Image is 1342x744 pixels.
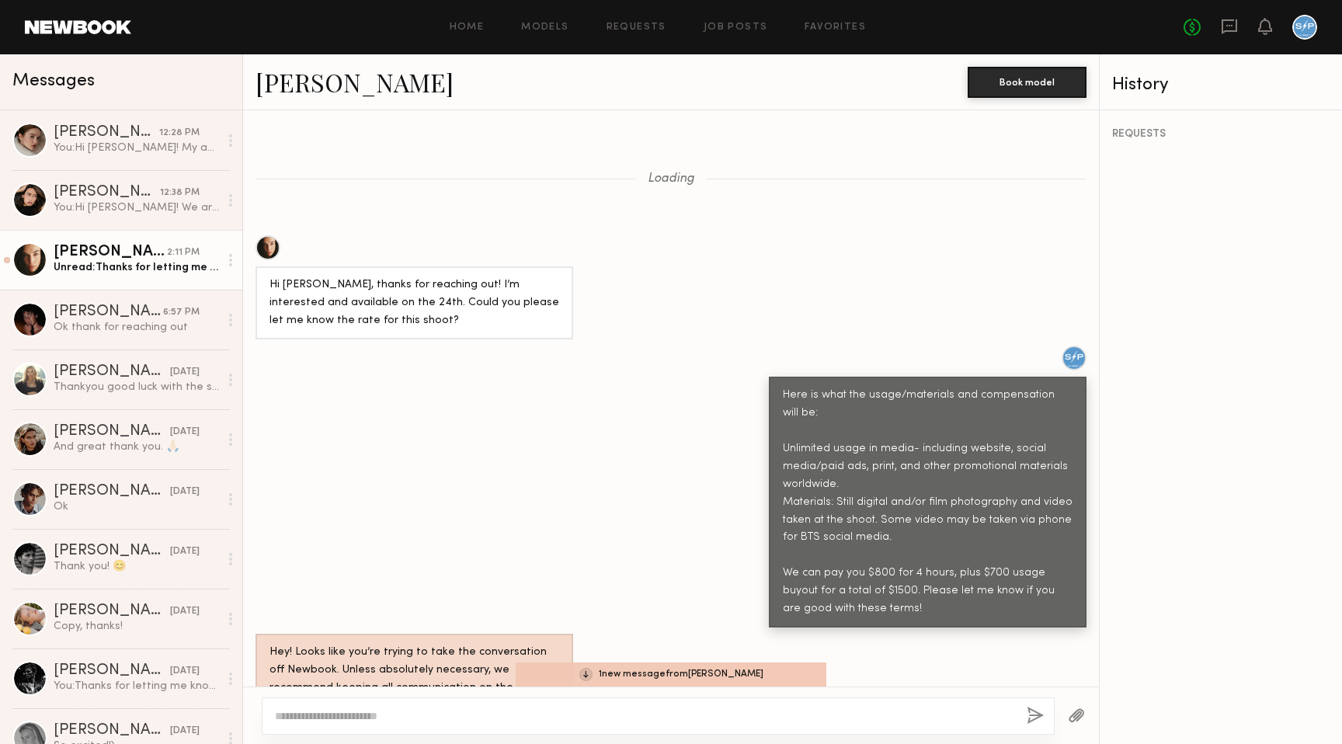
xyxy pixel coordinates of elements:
[163,305,200,320] div: 6:57 PM
[54,663,170,679] div: [PERSON_NAME]
[170,604,200,619] div: [DATE]
[167,245,200,260] div: 2:11 PM
[450,23,485,33] a: Home
[54,200,219,215] div: You: Hi [PERSON_NAME]! We are aiming to book you [DATE], but we're still waiting for client appro...
[170,425,200,440] div: [DATE]
[54,424,170,440] div: [PERSON_NAME]
[783,387,1073,618] div: Here is what the usage/materials and compensation will be: Unlimited usage in media- including we...
[269,644,559,715] div: Hey! Looks like you’re trying to take the conversation off Newbook. Unless absolutely necessary, ...
[54,125,159,141] div: [PERSON_NAME]
[170,365,200,380] div: [DATE]
[54,499,219,514] div: Ok
[54,185,160,200] div: [PERSON_NAME]
[805,23,866,33] a: Favorites
[607,23,666,33] a: Requests
[54,619,219,634] div: Copy, thanks!
[54,603,170,619] div: [PERSON_NAME]
[12,72,95,90] span: Messages
[54,141,219,155] div: You: Hi [PERSON_NAME]! My agency is looking to book you, but we are waiting for client approval. ...
[170,724,200,739] div: [DATE]
[968,67,1086,98] button: Book model
[54,320,219,335] div: Ok thank for reaching out
[160,186,200,200] div: 12:38 PM
[648,172,694,186] span: Loading
[54,440,219,454] div: And great thank you. 🙏🏻
[159,126,200,141] div: 12:28 PM
[704,23,768,33] a: Job Posts
[54,544,170,559] div: [PERSON_NAME]
[521,23,568,33] a: Models
[170,664,200,679] div: [DATE]
[1112,129,1330,140] div: REQUESTS
[54,723,170,739] div: [PERSON_NAME]
[170,485,200,499] div: [DATE]
[54,260,219,275] div: Unread: Thanks for letting me know
[1112,76,1330,94] div: History
[54,364,170,380] div: [PERSON_NAME]
[256,65,454,99] a: [PERSON_NAME]
[968,75,1086,88] a: Book model
[54,484,170,499] div: [PERSON_NAME]
[170,544,200,559] div: [DATE]
[54,304,163,320] div: [PERSON_NAME]
[516,662,826,687] div: 1 new message from [PERSON_NAME]
[54,380,219,395] div: Thankyou good luck with the shoot the 24th !!
[54,679,219,694] div: You: Thanks for letting me know! We are set for the 24th, so that's okay. Appreciate it and good ...
[269,276,559,330] div: Hi [PERSON_NAME], thanks for reaching out! I’m interested and available on the 24th. Could you pl...
[54,559,219,574] div: Thank you! 😊
[54,245,167,260] div: [PERSON_NAME]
